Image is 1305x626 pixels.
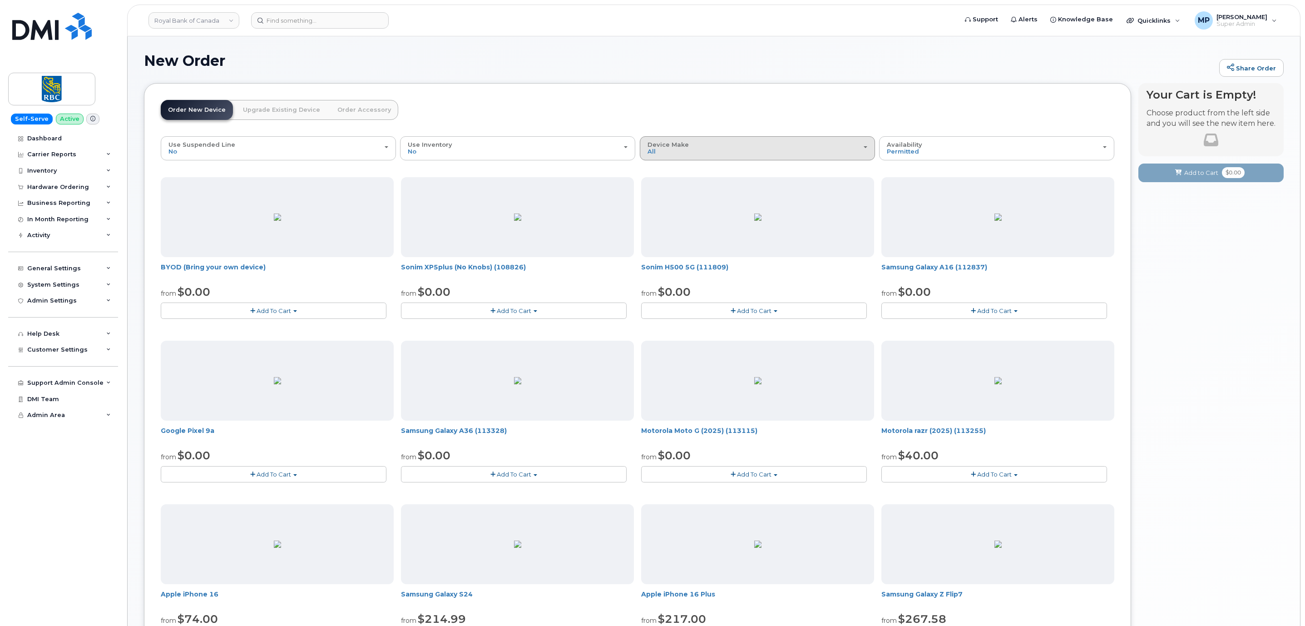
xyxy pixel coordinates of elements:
[401,263,526,271] a: Sonim XP5plus (No Knobs) (108826)
[330,100,398,120] a: Order Accessory
[658,612,706,626] span: $217.00
[161,289,176,298] small: from
[178,612,218,626] span: $74.00
[641,590,874,608] div: Apple iPhone 16 Plus
[161,426,394,444] div: Google Pixel 9a
[898,449,939,462] span: $40.00
[641,263,874,281] div: Sonim H500 5G (111809)
[994,214,1002,221] img: 9FB32A65-7F3B-4C75-88D7-110BE577F189.png
[161,100,233,120] a: Order New Device
[641,616,657,625] small: from
[641,289,657,298] small: from
[887,148,919,155] span: Permitted
[161,466,386,482] button: Add To Cart
[1219,59,1284,77] a: Share Order
[257,471,291,478] span: Add To Cart
[236,100,327,120] a: Upgrade Existing Device
[648,148,656,155] span: All
[401,453,416,461] small: from
[994,541,1002,548] img: 61A58039-834C-4ED4-B74F-4684F27FBE9B.png
[401,426,634,444] div: Samsung Galaxy A36 (113328)
[1138,164,1284,182] button: Add to Cart $0.00
[887,141,922,148] span: Availability
[641,453,657,461] small: from
[401,590,473,598] a: Samsung Galaxy S24
[658,285,691,298] span: $0.00
[274,214,281,221] img: C3F069DC-2144-4AFF-AB74-F0914564C2FE.jpg
[754,214,761,221] img: 79D338F0-FFFB-4B19-B7FF-DB34F512C68B.png
[754,377,761,384] img: 46CE78E4-2820-44E7-ADB1-CF1A10A422D2.png
[161,590,218,598] a: Apple iPhone 16
[881,616,897,625] small: from
[514,541,521,548] img: 2FC3A95B-C09E-46E9-911E-C79A7B3164CD.png
[898,612,946,626] span: $267.58
[737,307,771,314] span: Add To Cart
[408,141,452,148] span: Use Inventory
[274,541,281,548] img: 1AD8B381-DE28-42E7-8D9B-FF8D21CC6502.png
[737,471,771,478] span: Add To Cart
[1147,89,1275,101] h4: Your Cart is Empty!
[881,426,1114,444] div: Motorola razr (2025) (113255)
[178,285,210,298] span: $0.00
[641,590,715,598] a: Apple iPhone 16 Plus
[401,263,634,281] div: Sonim XP5plus (No Knobs) (108826)
[879,136,1114,160] button: Availability Permitted
[641,466,867,482] button: Add To Cart
[881,590,963,598] a: Samsung Galaxy Z Flip7
[400,136,635,160] button: Use Inventory No
[514,377,521,384] img: ED9FC9C2-4804-4D92-8A77-98887F1967E0.png
[754,541,761,548] img: 701041B0-7858-4894-A21F-E352904D2A4C.png
[144,53,1215,69] h1: New Order
[161,303,386,318] button: Add To Cart
[881,263,987,271] a: Samsung Galaxy A16 (112837)
[497,471,531,478] span: Add To Cart
[1222,167,1245,178] span: $0.00
[161,590,394,608] div: Apple iPhone 16
[658,449,691,462] span: $0.00
[401,616,416,625] small: from
[401,466,627,482] button: Add To Cart
[881,289,897,298] small: from
[641,263,728,271] a: Sonim H500 5G (111809)
[994,377,1002,384] img: 5064C4E8-FB8A-45B3-ADD3-50D80ADAD265.png
[497,307,531,314] span: Add To Cart
[161,616,176,625] small: from
[401,590,634,608] div: Samsung Galaxy S24
[977,307,1012,314] span: Add To Cart
[418,449,450,462] span: $0.00
[977,471,1012,478] span: Add To Cart
[161,136,396,160] button: Use Suspended Line No
[418,285,450,298] span: $0.00
[161,453,176,461] small: from
[401,289,416,298] small: from
[168,148,177,155] span: No
[257,307,291,314] span: Add To Cart
[881,427,986,435] a: Motorola razr (2025) (113255)
[161,263,266,271] a: BYOD (Bring your own device)
[641,426,874,444] div: Motorola Moto G (2025) (113115)
[640,136,875,160] button: Device Make All
[408,148,416,155] span: No
[161,427,214,435] a: Google Pixel 9a
[274,377,281,384] img: 13294312-3312-4219-9925-ACC385DD21E2.png
[168,141,235,148] span: Use Suspended Line
[178,449,210,462] span: $0.00
[898,285,931,298] span: $0.00
[881,453,897,461] small: from
[514,214,521,221] img: 5FFB6D20-ABAE-4868-B366-7CFDCC8C6FCC.png
[648,141,689,148] span: Device Make
[1184,169,1218,177] span: Add to Cart
[881,303,1107,318] button: Add To Cart
[641,427,757,435] a: Motorola Moto G (2025) (113115)
[401,303,627,318] button: Add To Cart
[161,263,394,281] div: BYOD (Bring your own device)
[881,590,1114,608] div: Samsung Galaxy Z Flip7
[401,427,507,435] a: Samsung Galaxy A36 (113328)
[881,466,1107,482] button: Add To Cart
[1147,108,1275,129] p: Choose product from the left side and you will see the new item here.
[418,612,466,626] span: $214.99
[881,263,1114,281] div: Samsung Galaxy A16 (112837)
[641,303,867,318] button: Add To Cart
